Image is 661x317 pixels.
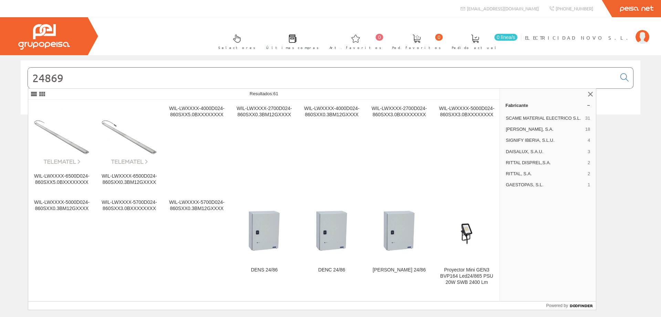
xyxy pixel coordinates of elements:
div: WIL-LWXXXX-5700D024-860SXX3.0BXXXXXXXX [101,199,157,212]
a: WIL-LWXXXX-5700D024-860SXX3.0BXXXXXXXX [96,194,163,294]
a: WIL-LWXXXX-5000D024-860SXX3.0BXXXXXXXX [433,100,500,194]
span: SCAME MATERIAL ELECTRICO S.L. [506,115,583,121]
span: 0 [376,34,383,41]
span: SIGNIFY IBERIA, S.L.U. [506,137,585,143]
span: GAESTOPAS, S.L. [506,182,585,188]
img: DENS 24/86 [236,205,292,256]
div: WIL-LWXXXX-6500D024-860SXX5.0BXXXXXXXX [34,173,90,186]
a: WIL-LWXXXX-2700D024-860SXX3.0BXXXXXXXX [366,100,433,194]
span: RITTAL DISPREL,S.A. [506,160,585,166]
span: Últimas compras [266,44,319,51]
div: WIL-LWXXXX-5700D024-860SXX0.3BM12GXXXX [169,199,225,212]
span: [EMAIL_ADDRESS][DOMAIN_NAME] [467,6,539,11]
img: WIL-LWXXXX-6500D024-860SXX0.3BM12GXXXX [101,108,157,165]
input: Buscar... [28,68,616,88]
span: [PERSON_NAME], S.A. [506,126,583,132]
span: 61 [273,91,278,96]
span: RITTAL, S.A. [506,171,585,177]
span: Resultados: [250,91,278,96]
span: 2 [588,171,590,177]
a: WIL-LWXXXX-6500D024-860SXX0.3BM12GXXXX WIL-LWXXXX-6500D024-860SXX0.3BM12GXXXX [96,100,163,194]
img: WIL-LWXXXX-6500D024-860SXX5.0BXXXXXXXX [34,108,90,165]
img: DENC 24/86 [304,205,360,256]
a: DENS 24/86 DENS 24/86 [231,194,298,294]
a: Selectores [211,29,259,54]
a: WIL-LWXXXX-4000D024-860SXX0.3BM12GXXXX [298,100,365,194]
span: 2 [588,160,590,166]
div: WIL-LWXXXX-6500D024-860SXX0.3BM12GXXXX [101,173,157,186]
div: WIL-LWXXXX-5000D024-860SXX0.3BM12GXXXX [34,199,90,212]
a: Últimas compras [259,29,322,54]
a: Fabricante [500,100,596,111]
img: Grupo Peisa [18,24,70,50]
a: Powered by [546,301,596,310]
div: WIL-LWXXXX-5000D024-860SXX3.0BXXXXXXXX [439,106,495,118]
span: 31 [585,115,590,121]
span: DAISALUX, S.A.U. [506,149,585,155]
div: © Grupo Peisa [21,123,640,129]
span: 1 [588,182,590,188]
div: Proyector Mini GEN3 BVP164 Led24/865 PSU 20W SWB 2400 Lm [439,267,495,286]
span: ELECTRICIDAD NOVO S.L. [525,34,632,41]
div: [PERSON_NAME] 24/86 [371,267,427,273]
div: WIL-LWXXXX-2700D024-860SXX0.3BM12GXXXX [236,106,292,118]
a: WIL-LWXXXX-4000D024-860SXX5.0BXXXXXXXX [163,100,230,194]
div: DENC 24/86 [304,267,360,273]
img: DENA 24/86 [371,205,427,256]
span: [PHONE_NUMBER] [556,6,593,11]
a: WIL-LWXXXX-5700D024-860SXX0.3BM12GXXXX [163,194,230,294]
span: 3 [588,149,590,155]
div: WIL-LWXXXX-4000D024-860SXX0.3BM12GXXXX [304,106,360,118]
div: WIL-LWXXXX-4000D024-860SXX5.0BXXXXXXXX [169,106,225,118]
a: ELECTRICIDAD NOVO S.L. [525,29,649,35]
img: Proyector Mini GEN3 BVP164 Led24/865 PSU 20W SWB 2400 Lm [439,212,495,249]
a: DENA 24/86 [PERSON_NAME] 24/86 [366,194,433,294]
span: Pedido actual [452,44,499,51]
a: WIL-LWXXXX-5000D024-860SXX0.3BM12GXXXX [28,194,95,294]
span: Selectores [218,44,255,51]
a: Proyector Mini GEN3 BVP164 Led24/865 PSU 20W SWB 2400 Lm Proyector Mini GEN3 BVP164 Led24/865 PSU... [433,194,500,294]
span: 0 [435,34,443,41]
span: Powered by [546,303,568,309]
a: DENC 24/86 DENC 24/86 [298,194,365,294]
a: WIL-LWXXXX-2700D024-860SXX0.3BM12GXXXX [231,100,298,194]
a: WIL-LWXXXX-6500D024-860SXX5.0BXXXXXXXX WIL-LWXXXX-6500D024-860SXX5.0BXXXXXXXX [28,100,95,194]
span: Ped. favoritos [392,44,441,51]
span: Art. favoritos [329,44,381,51]
div: WIL-LWXXXX-2700D024-860SXX3.0BXXXXXXXX [371,106,427,118]
span: 0 línea/s [494,34,517,41]
span: 4 [588,137,590,143]
div: DENS 24/86 [236,267,292,273]
span: 18 [585,126,590,132]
